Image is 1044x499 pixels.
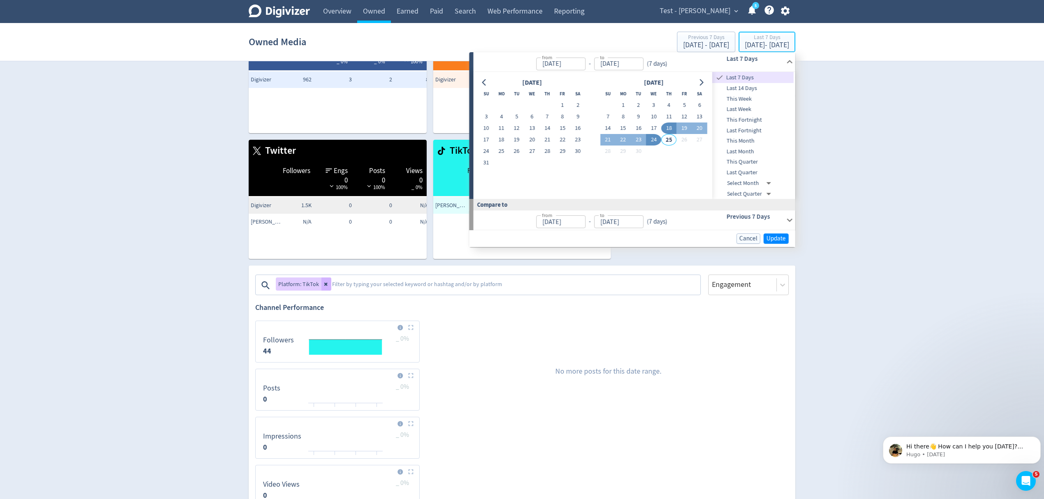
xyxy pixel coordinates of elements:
button: 4 [494,111,509,122]
td: N/A [273,214,314,230]
button: 1 [555,99,570,111]
button: Go to next month [695,77,707,88]
button: 19 [677,122,692,134]
div: - [585,59,594,69]
button: 2 [631,99,646,111]
th: Monday [494,88,509,99]
button: 13 [692,111,707,122]
span: _ 0% [396,383,409,391]
button: 8 [555,111,570,122]
th: Saturday [570,88,585,99]
th: Monday [616,88,631,99]
button: 14 [540,122,555,134]
button: 1 [616,99,631,111]
td: 3 [314,72,354,88]
div: Last Month [712,146,794,157]
th: Saturday [692,88,707,99]
text: 20/09 [330,406,340,412]
span: Last Fortnight [712,126,794,135]
button: 27 [692,134,707,146]
p: No more posts for this date range. [555,366,661,377]
img: negative-performance-white.svg [328,183,336,189]
strong: 0 [263,394,267,404]
button: 27 [524,146,540,157]
dt: Impressions [263,432,301,441]
h6: Previous 7 Days [726,212,783,222]
td: N/A [394,214,434,230]
div: [DATE] [520,77,544,88]
span: _ 0% [337,58,348,65]
button: 28 [540,146,555,157]
button: 30 [631,146,646,157]
th: Tuesday [631,88,646,99]
button: 6 [524,111,540,122]
span: _ 0% [411,184,423,191]
div: - [585,217,594,226]
span: Views [406,166,423,176]
button: 14 [600,122,615,134]
button: 10 [478,122,494,134]
svg: Impressions 0 [259,420,416,455]
th: Thursday [540,88,555,99]
button: 26 [677,134,692,146]
button: 18 [661,122,677,134]
td: 44 [458,197,498,214]
label: from [542,54,552,61]
div: ( 7 days ) [643,59,670,69]
th: Sunday [600,88,615,99]
span: Followers [467,166,495,176]
button: 7 [600,111,615,122]
button: 23 [631,134,646,146]
th: Wednesday [646,88,661,99]
button: 5 [677,99,692,111]
text: 18/09 [309,454,319,460]
table: customized table [433,140,611,259]
button: 12 [509,122,524,134]
div: This Quarter [712,157,794,167]
label: from [542,212,552,219]
span: Twitter [261,144,296,158]
dt: Followers [263,335,294,345]
div: 0 [356,176,385,182]
td: 1.5K [273,197,314,214]
button: 5 [509,111,524,122]
button: 9 [631,111,646,122]
th: Friday [677,88,692,99]
span: TikTok [446,144,478,158]
text: 22/09 [351,406,361,412]
span: _ 0% [396,431,409,439]
button: 10 [646,111,661,122]
div: Select Quarter [727,189,774,199]
button: 2 [570,99,585,111]
td: 764 [458,72,498,88]
button: 18 [494,134,509,146]
span: _ 0% [396,335,409,343]
span: Posts [369,166,385,176]
div: [DATE] - [DATE] [683,42,729,49]
div: from-to(7 days)Last 7 Days [473,52,795,72]
button: Update [764,233,789,244]
dt: Video Views [263,480,300,489]
div: Last Week [712,104,794,115]
button: 24 [478,146,494,157]
div: ( 7 days ) [643,217,667,226]
button: 7 [540,111,555,122]
img: Placeholder [408,325,413,330]
svg: Posts 0 [259,372,416,407]
button: 29 [616,146,631,157]
td: 0 [354,214,394,230]
span: Engs [334,166,348,176]
button: 4 [661,99,677,111]
button: 6 [692,99,707,111]
div: Last 14 Days [712,83,794,94]
a: 5 [752,2,759,9]
button: 12 [677,111,692,122]
button: 29 [555,146,570,157]
button: 23 [570,134,585,146]
td: 0 [314,197,354,214]
text: 20/09 [330,454,340,460]
span: Last Quarter [712,168,794,177]
th: Sunday [478,88,494,99]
